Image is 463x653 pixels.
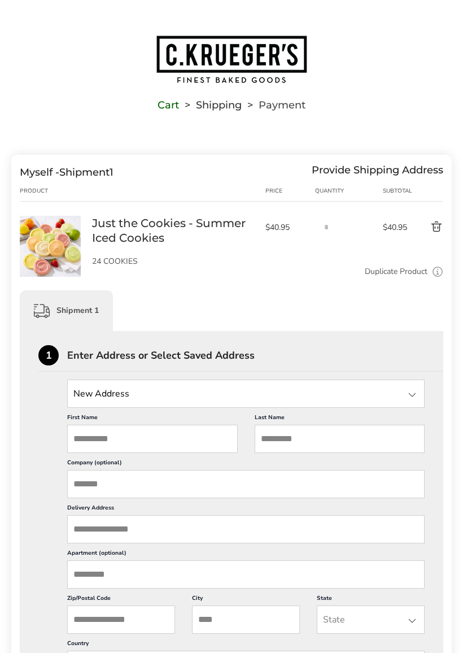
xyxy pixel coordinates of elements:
[265,186,315,195] div: Price
[11,34,452,84] a: Go to home page
[20,290,113,331] div: Shipment 1
[317,594,425,606] label: State
[315,186,383,195] div: Quantity
[92,258,254,265] p: 24 COOKIES
[410,220,443,234] button: Delete product
[158,101,179,109] a: Cart
[365,265,427,278] a: Duplicate Product
[110,166,113,179] span: 1
[67,515,425,543] input: Delivery Address
[20,166,113,179] div: Shipment
[67,470,425,498] input: Company
[315,216,338,238] input: Quantity input
[67,413,238,425] label: First Name
[67,639,425,651] label: Country
[67,350,443,360] div: Enter Address or Select Saved Address
[92,216,254,245] a: Just the Cookies - Summer Iced Cookies
[67,560,425,589] input: Apartment
[67,504,425,515] label: Delivery Address
[20,186,92,195] div: Product
[265,222,309,233] span: $40.95
[20,215,81,226] a: Just the Cookies - Summer Iced Cookies
[255,425,425,453] input: Last Name
[67,594,175,606] label: Zip/Postal Code
[20,216,81,277] img: Just the Cookies - Summer Iced Cookies
[259,101,305,109] span: Payment
[67,380,425,408] input: State
[38,345,59,365] div: 1
[67,425,238,453] input: First Name
[255,413,425,425] label: Last Name
[383,222,410,233] span: $40.95
[67,606,175,634] input: ZIP
[192,606,300,634] input: City
[179,101,242,109] li: Shipping
[20,166,59,179] span: Myself -
[383,186,410,195] div: Subtotal
[192,594,300,606] label: City
[67,459,425,470] label: Company (optional)
[67,549,425,560] label: Apartment (optional)
[155,34,308,84] img: C.KRUEGER'S
[312,166,443,179] div: Provide Shipping Address
[317,606,425,634] input: State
